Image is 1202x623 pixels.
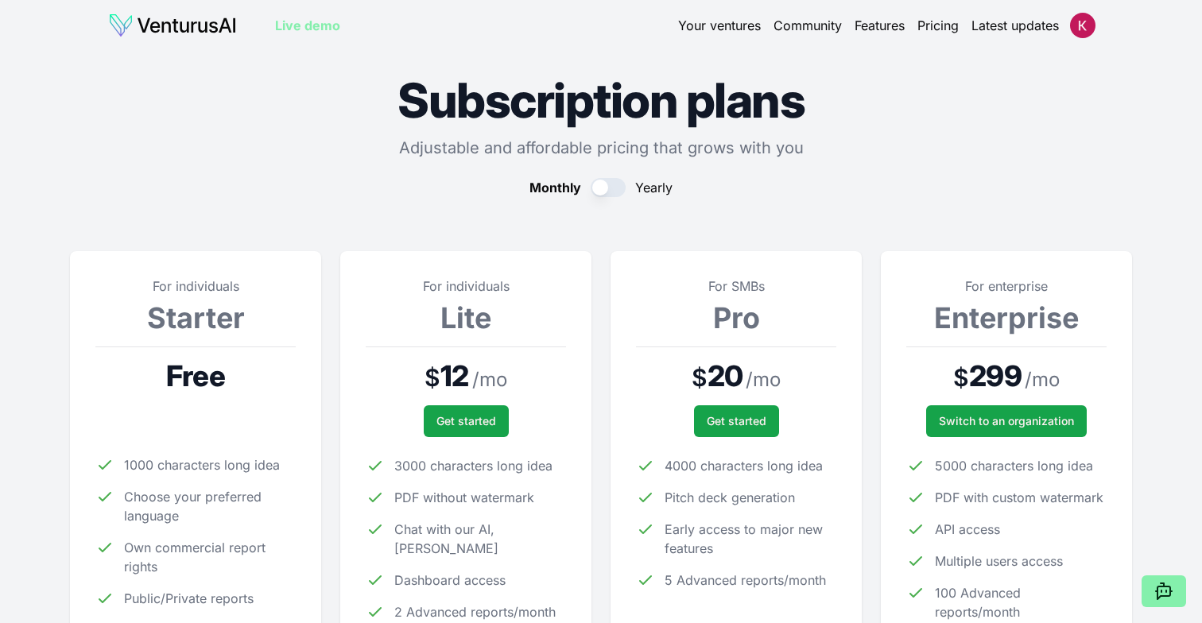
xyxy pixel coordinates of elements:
p: Adjustable and affordable pricing that grows with you [70,137,1132,159]
h3: Enterprise [906,302,1107,334]
button: Get started [424,405,509,437]
span: Own commercial report rights [124,538,296,576]
img: logo [108,13,237,38]
h1: Subscription plans [70,76,1132,124]
h3: Pro [636,302,836,334]
a: Your ventures [678,16,761,35]
span: 12 [440,360,468,392]
span: 3000 characters long idea [394,456,553,475]
span: $ [953,363,969,392]
a: Community [774,16,842,35]
span: PDF with custom watermark [935,488,1103,507]
p: For enterprise [906,277,1107,296]
span: 299 [969,360,1021,392]
a: Live demo [275,16,340,35]
a: Features [855,16,905,35]
span: Early access to major new features [665,520,836,558]
span: 1000 characters long idea [124,455,280,474]
span: Multiple users access [935,551,1063,571]
span: $ [425,363,440,392]
span: Choose your preferred language [124,487,296,525]
span: 5 Advanced reports/month [665,571,826,590]
span: Monthly [529,178,581,197]
a: Switch to an organization [926,405,1087,437]
p: For SMBs [636,277,836,296]
span: Dashboard access [394,571,506,590]
span: 2 Advanced reports/month [394,602,556,621]
span: Yearly [635,178,673,197]
span: Get started [707,413,766,429]
span: / mo [472,367,507,393]
span: Get started [436,413,496,429]
span: 4000 characters long idea [665,456,823,475]
button: Get started [694,405,779,437]
span: 5000 characters long idea [935,456,1093,475]
span: 20 [708,360,743,392]
p: For individuals [95,277,296,296]
span: Pitch deck generation [665,488,795,507]
span: 100 Advanced reports/month [935,583,1107,621]
span: API access [935,520,1000,539]
span: Public/Private reports [124,589,254,608]
span: Chat with our AI, [PERSON_NAME] [394,520,566,558]
a: Latest updates [971,16,1059,35]
h3: Starter [95,302,296,334]
p: For individuals [366,277,566,296]
span: $ [692,363,708,392]
span: / mo [1025,367,1060,393]
a: Pricing [917,16,959,35]
span: PDF without watermark [394,488,534,507]
span: / mo [746,367,781,393]
img: ACg8ocIR3h2RjBbBp65p2nX-W2Yjc3fwQdKmlThanbyDaUvy96UxbA=s96-c [1070,13,1095,38]
h3: Lite [366,302,566,334]
span: Free [166,360,224,392]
